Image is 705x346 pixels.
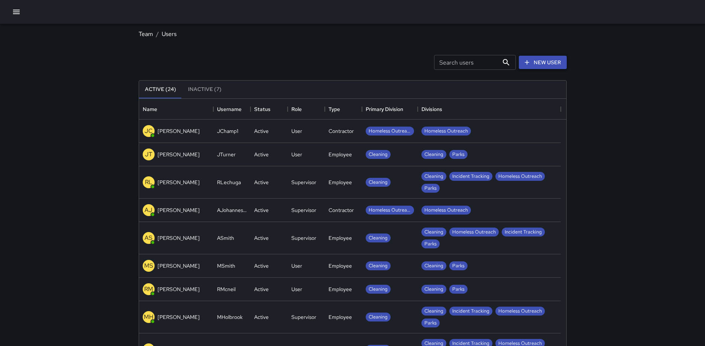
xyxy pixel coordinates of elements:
[366,314,391,321] span: Cleaning
[449,151,468,158] span: Parks
[421,99,442,120] div: Divisions
[291,262,302,270] div: User
[329,179,352,186] div: Employee
[158,285,200,293] p: [PERSON_NAME]
[254,179,269,186] div: Active
[519,56,567,69] a: New User
[250,99,288,120] div: Status
[291,206,316,214] div: Supervisor
[254,99,271,120] div: Status
[366,99,403,120] div: Primary Division
[144,313,153,321] p: MH
[217,127,238,135] div: JChamp1
[158,206,200,214] p: [PERSON_NAME]
[139,81,182,98] button: Active (24)
[254,262,269,270] div: Active
[362,99,418,120] div: Primary Division
[366,235,391,242] span: Cleaning
[421,308,446,315] span: Cleaning
[325,99,362,120] div: Type
[217,179,241,186] div: RLechuga
[217,99,242,120] div: Username
[366,128,414,135] span: Homeless Outreach
[291,285,302,293] div: User
[329,285,352,293] div: Employee
[449,262,468,270] span: Parks
[421,207,471,214] span: Homeless Outreach
[145,127,153,136] p: JC
[502,229,545,236] span: Incident Tracking
[329,99,340,120] div: Type
[291,127,302,135] div: User
[366,262,391,270] span: Cleaning
[421,173,446,180] span: Cleaning
[291,99,302,120] div: Role
[145,150,152,159] p: JT
[495,173,545,180] span: Homeless Outreach
[217,262,235,270] div: MSmith
[421,286,446,293] span: Cleaning
[254,127,269,135] div: Active
[158,179,200,186] p: [PERSON_NAME]
[421,320,440,327] span: Parks
[143,99,157,120] div: Name
[158,127,200,135] p: [PERSON_NAME]
[329,151,352,158] div: Employee
[145,234,152,242] p: AS
[144,285,153,294] p: RM
[421,185,440,192] span: Parks
[288,99,325,120] div: Role
[329,234,352,242] div: Employee
[449,286,468,293] span: Parks
[366,207,414,214] span: Homeless Outreach
[291,234,316,242] div: Supervisor
[145,206,152,215] p: AJ
[254,285,269,293] div: Active
[139,99,213,120] div: Name
[418,99,561,120] div: Divisions
[421,229,446,236] span: Cleaning
[217,313,243,321] div: MHolbrook
[329,127,354,135] div: Contractor
[421,128,471,135] span: Homeless Outreach
[213,99,250,120] div: Username
[291,313,316,321] div: Supervisor
[421,241,440,248] span: Parks
[291,179,316,186] div: Supervisor
[158,234,200,242] p: [PERSON_NAME]
[254,206,269,214] div: Active
[254,313,269,321] div: Active
[421,262,446,270] span: Cleaning
[156,30,159,39] li: /
[158,313,200,321] p: [PERSON_NAME]
[217,151,236,158] div: JTurner
[329,206,354,214] div: Contractor
[329,313,352,321] div: Employee
[495,308,545,315] span: Homeless Outreach
[366,179,391,186] span: Cleaning
[162,30,177,38] a: Users
[217,234,234,242] div: ASmith
[421,151,446,158] span: Cleaning
[449,308,492,315] span: Incident Tracking
[158,262,200,270] p: [PERSON_NAME]
[449,229,499,236] span: Homeless Outreach
[366,286,391,293] span: Cleaning
[291,151,302,158] div: User
[217,206,247,214] div: AJohannessen
[182,81,227,98] button: Inactive (7)
[144,261,153,270] p: MS
[254,151,269,158] div: Active
[329,262,352,270] div: Employee
[449,173,492,180] span: Incident Tracking
[145,178,152,187] p: RL
[366,151,391,158] span: Cleaning
[217,285,236,293] div: RMcneil
[254,234,269,242] div: Active
[158,151,200,158] p: [PERSON_NAME]
[139,30,153,38] a: Team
